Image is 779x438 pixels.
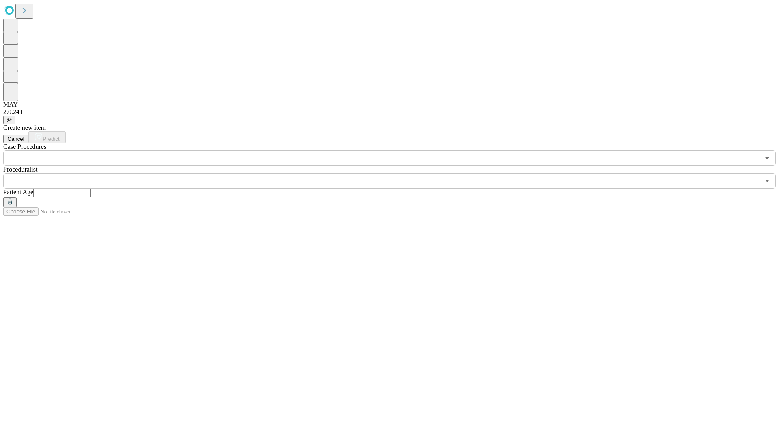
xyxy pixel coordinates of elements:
[3,108,776,116] div: 2.0.241
[3,101,776,108] div: MAY
[28,131,66,143] button: Predict
[3,124,46,131] span: Create new item
[3,116,15,124] button: @
[3,166,37,173] span: Proceduralist
[3,189,33,195] span: Patient Age
[762,152,773,164] button: Open
[6,117,12,123] span: @
[3,135,28,143] button: Cancel
[43,136,59,142] span: Predict
[762,175,773,187] button: Open
[3,143,46,150] span: Scheduled Procedure
[7,136,24,142] span: Cancel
